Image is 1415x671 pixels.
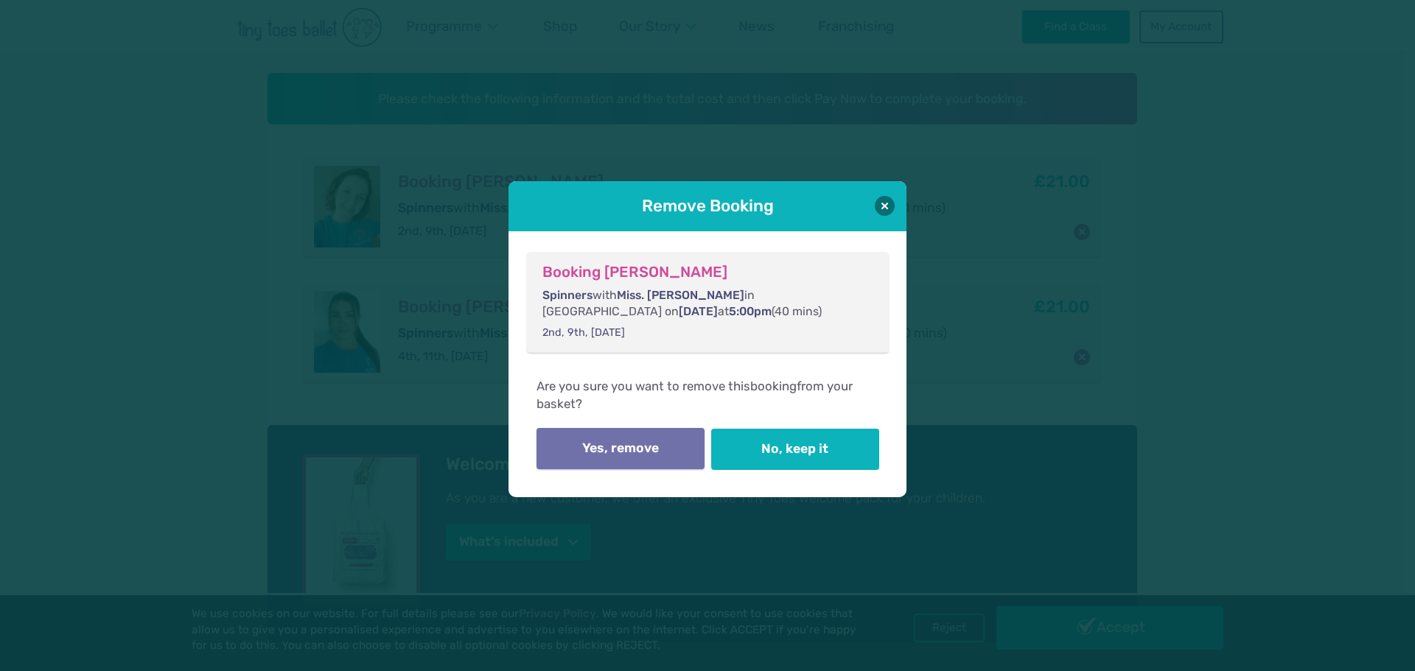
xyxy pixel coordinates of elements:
[729,304,772,318] span: 5:00pm
[542,287,873,320] p: with in [GEOGRAPHIC_DATA] on at (40 mins)
[537,378,878,428] p: Are you sure you want to remove this from your basket?
[542,288,593,302] span: Spinners
[711,429,879,470] button: No, keep it
[542,263,873,281] h3: Booking [PERSON_NAME]
[750,379,797,393] span: booking
[542,326,873,340] p: 2nd, 9th, [DATE]
[617,288,744,302] span: Miss. [PERSON_NAME]
[550,194,865,217] h1: Remove Booking
[537,428,705,469] button: Yes, remove
[679,304,718,318] span: [DATE]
